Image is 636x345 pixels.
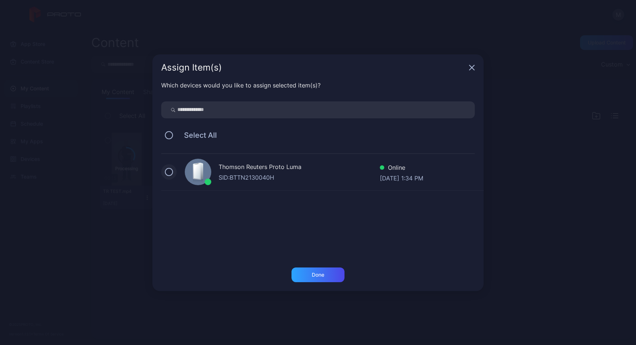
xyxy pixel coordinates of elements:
div: Assign Item(s) [161,63,466,72]
div: SID: BTTN2130040H [219,173,380,182]
button: Done [291,267,344,282]
div: Which devices would you like to assign selected item(s)? [161,81,475,90]
div: [DATE] 1:34 PM [380,174,423,181]
div: Thomson Reuters Proto Luma [219,162,380,173]
span: Select All [177,131,217,140]
div: Done [312,272,324,278]
div: Online [380,163,423,174]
